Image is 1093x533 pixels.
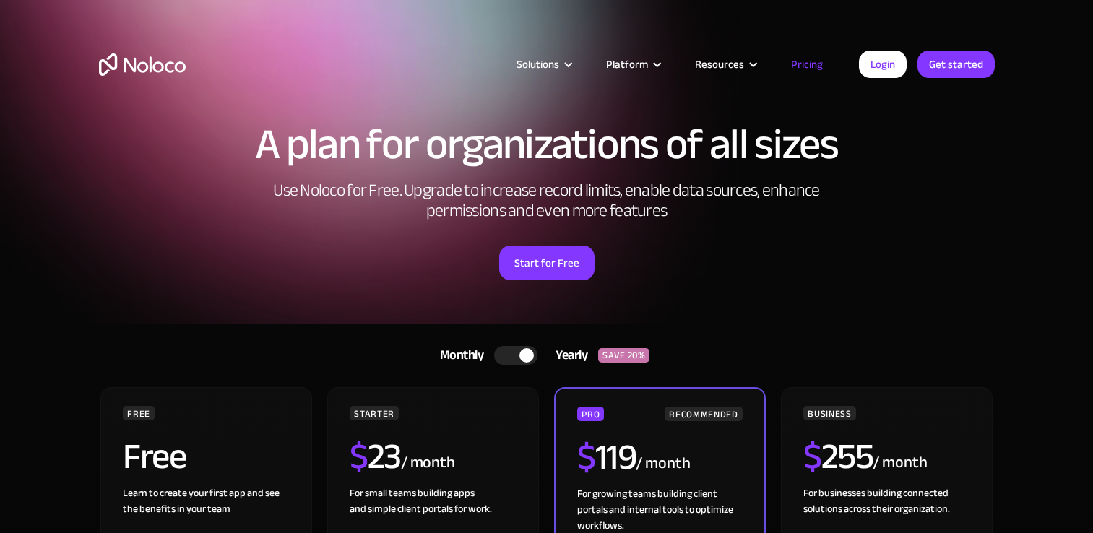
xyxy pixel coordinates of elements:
[422,344,495,366] div: Monthly
[99,53,186,76] a: home
[537,344,598,366] div: Yearly
[606,55,648,74] div: Platform
[258,181,836,221] h2: Use Noloco for Free. Upgrade to increase record limits, enable data sources, enhance permissions ...
[499,246,595,280] a: Start for Free
[695,55,744,74] div: Resources
[665,407,742,421] div: RECOMMENDED
[773,55,841,74] a: Pricing
[859,51,907,78] a: Login
[588,55,677,74] div: Platform
[577,439,636,475] h2: 119
[636,452,690,475] div: / month
[577,423,595,491] span: $
[517,55,559,74] div: Solutions
[803,438,873,474] h2: 255
[577,407,604,421] div: PRO
[123,406,155,420] div: FREE
[677,55,773,74] div: Resources
[803,422,821,490] span: $
[401,451,455,474] div: / month
[350,422,368,490] span: $
[873,451,927,474] div: / month
[350,438,401,474] h2: 23
[498,55,588,74] div: Solutions
[99,123,995,166] h1: A plan for organizations of all sizes
[598,348,649,363] div: SAVE 20%
[350,406,398,420] div: STARTER
[123,438,186,474] h2: Free
[917,51,995,78] a: Get started
[803,406,855,420] div: BUSINESS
